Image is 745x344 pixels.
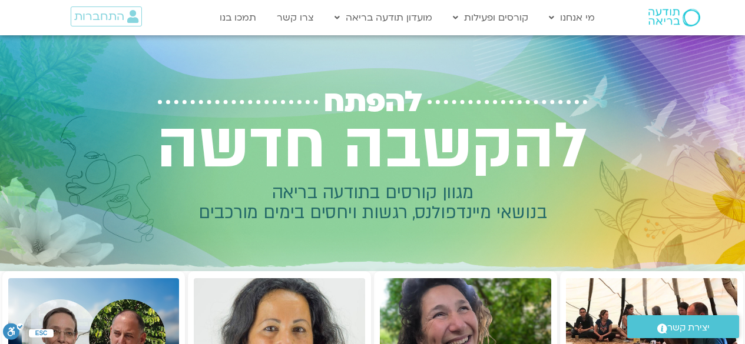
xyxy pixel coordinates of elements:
[447,6,534,29] a: קורסים ופעילות
[214,6,262,29] a: תמכו בנו
[142,111,604,183] h2: להקשבה חדשה
[142,183,604,223] h2: מגוון קורסים בתודעה בריאה בנושאי מיינדפולנס, רגשות ויחסים בימים מורכבים
[648,9,700,26] img: תודעה בריאה
[329,6,438,29] a: מועדון תודעה בריאה
[543,6,601,29] a: מי אנחנו
[324,85,422,119] span: להפתח
[71,6,142,26] a: התחברות
[667,320,710,336] span: יצירת קשר
[271,6,320,29] a: צרו קשר
[627,315,739,338] a: יצירת קשר
[74,10,124,23] span: התחברות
